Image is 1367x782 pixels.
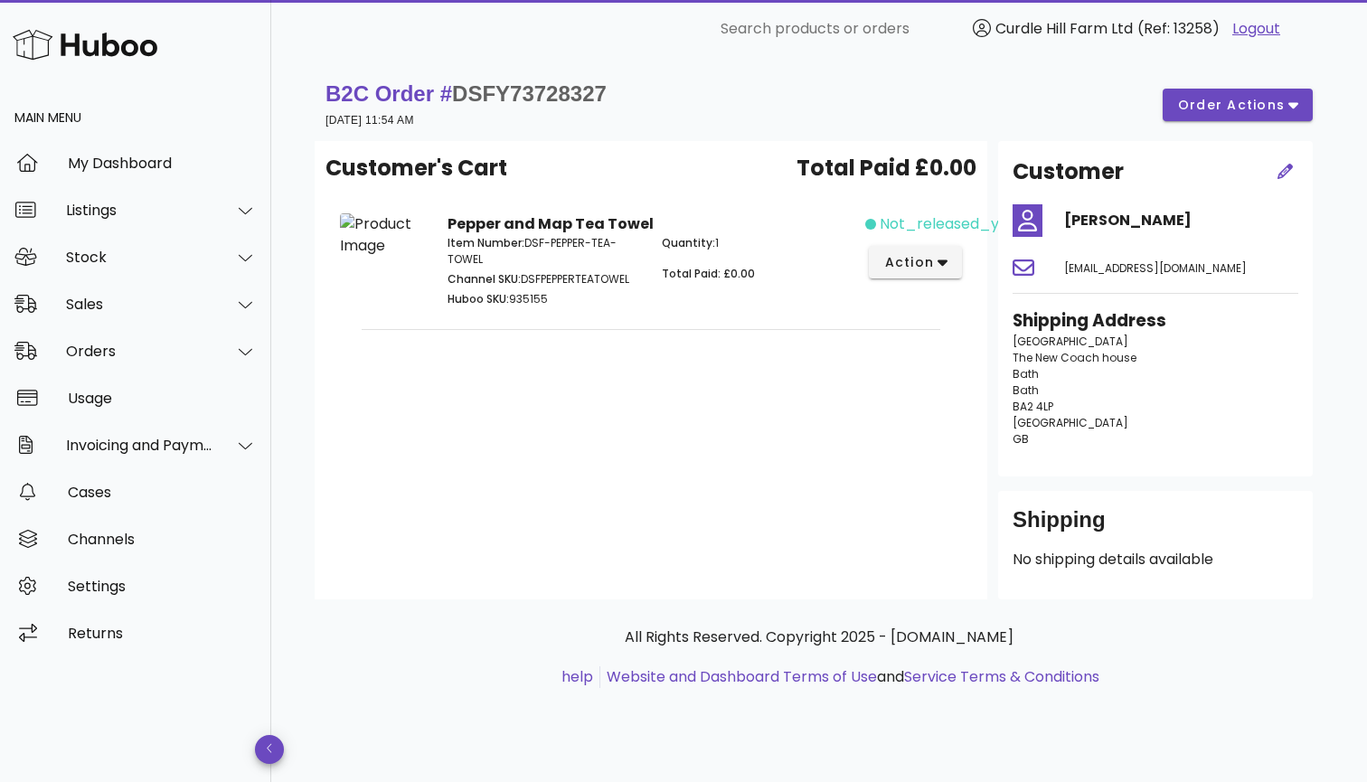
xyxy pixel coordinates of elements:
a: Website and Dashboard Terms of Use [607,666,877,687]
span: Quantity: [662,235,715,250]
a: Logout [1232,18,1280,40]
div: Cases [68,484,257,501]
small: [DATE] 11:54 AM [325,114,414,127]
div: Shipping [1013,505,1298,549]
div: Orders [66,343,213,360]
div: Channels [68,531,257,548]
li: and [600,666,1099,688]
span: Item Number: [448,235,524,250]
strong: Pepper and Map Tea Towel [448,213,654,234]
div: Listings [66,202,213,219]
span: Huboo SKU: [448,291,509,306]
span: action [883,253,934,272]
p: 935155 [448,291,640,307]
span: [GEOGRAPHIC_DATA] [1013,334,1128,349]
div: Settings [68,578,257,595]
a: Service Terms & Conditions [904,666,1099,687]
span: not_released_yet [880,213,1014,235]
p: No shipping details available [1013,549,1298,570]
p: All Rights Reserved. Copyright 2025 - [DOMAIN_NAME] [329,627,1309,648]
span: (Ref: 13258) [1137,18,1220,39]
p: 1 [662,235,854,251]
p: DSFPEPPERTEATOWEL [448,271,640,287]
span: Total Paid: £0.00 [662,266,755,281]
div: Returns [68,625,257,642]
img: Product Image [340,213,426,257]
span: [GEOGRAPHIC_DATA] [1013,415,1128,430]
div: Invoicing and Payments [66,437,213,454]
span: BA2 4LP [1013,399,1053,414]
img: Huboo Logo [13,25,157,64]
h3: Shipping Address [1013,308,1298,334]
h4: [PERSON_NAME] [1064,210,1298,231]
span: Curdle Hill Farm Ltd [995,18,1133,39]
span: DSFY73728327 [452,81,607,106]
span: Channel SKU: [448,271,521,287]
h2: Customer [1013,155,1124,188]
div: Usage [68,390,257,407]
span: Bath [1013,366,1039,382]
div: My Dashboard [68,155,257,172]
span: Bath [1013,382,1039,398]
span: order actions [1177,96,1286,115]
button: action [869,246,962,278]
span: Total Paid £0.00 [797,152,976,184]
span: [EMAIL_ADDRESS][DOMAIN_NAME] [1064,260,1247,276]
p: DSF-PEPPER-TEA-TOWEL [448,235,640,268]
strong: B2C Order # [325,81,607,106]
span: The New Coach house [1013,350,1136,365]
a: help [561,666,593,687]
span: GB [1013,431,1029,447]
span: Customer's Cart [325,152,507,184]
div: Stock [66,249,213,266]
button: order actions [1163,89,1313,121]
div: Sales [66,296,213,313]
